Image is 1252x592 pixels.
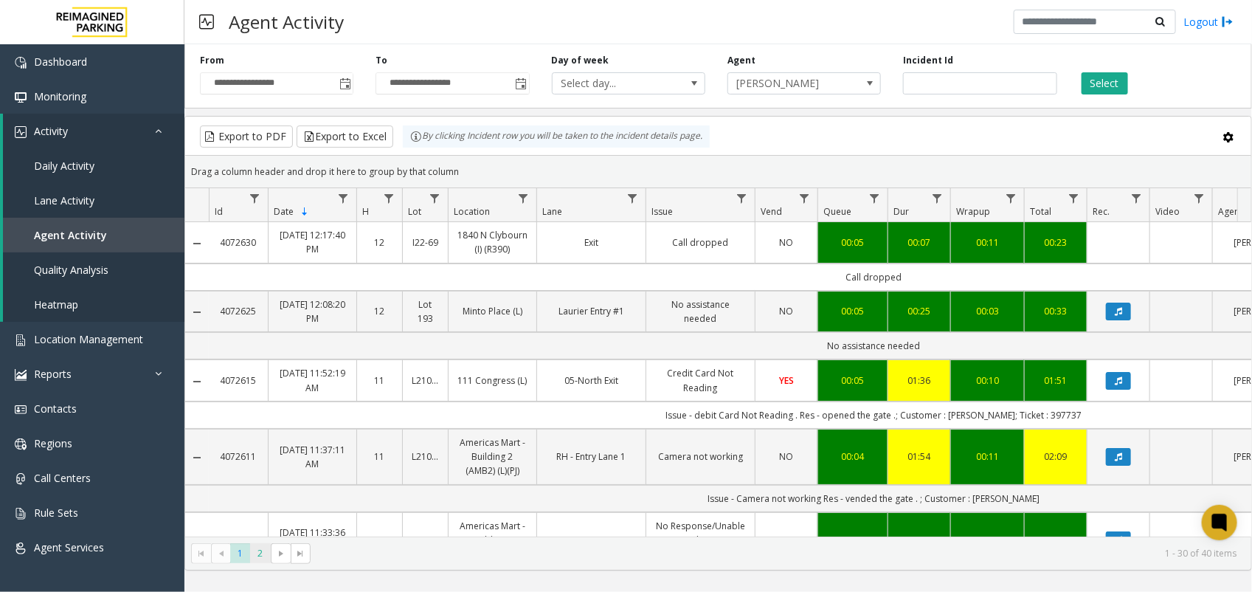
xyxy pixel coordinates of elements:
[956,205,990,218] span: Wrapup
[903,54,953,67] label: Incident Id
[15,473,27,485] img: 'icon'
[1064,188,1084,208] a: Total Filter Menu
[960,235,1015,249] a: 00:11
[294,548,306,560] span: Go to the last page
[277,228,347,256] a: [DATE] 12:17:40 PM
[897,450,941,464] a: 01:54
[15,334,27,346] img: 'icon'
[366,235,393,249] a: 12
[827,374,879,388] div: 00:05
[412,235,439,249] a: I22-69
[960,450,1015,464] a: 00:11
[34,332,143,346] span: Location Management
[200,54,224,67] label: From
[546,304,637,318] a: Laurier Entry #1
[1034,450,1078,464] div: 02:09
[960,374,1015,388] a: 00:10
[34,124,68,138] span: Activity
[897,533,941,547] div: 00:19
[412,450,439,464] a: L21036801
[34,55,87,69] span: Dashboard
[34,506,78,520] span: Rule Sets
[34,471,91,485] span: Call Centers
[761,205,782,218] span: Vend
[275,548,287,560] span: Go to the next page
[779,374,794,387] span: YES
[34,228,107,242] span: Agent Activity
[780,450,794,463] span: NO
[457,374,528,388] a: 111 Congress (L)
[185,452,209,464] a: Collapse Details
[185,306,209,318] a: Collapse Details
[655,366,746,394] a: Credit Card Not Reading
[319,547,1237,560] kendo-pager-info: 1 - 30 of 40 items
[412,374,439,388] a: L21066000
[200,125,293,148] button: Export to PDF
[764,374,809,388] a: YES
[34,297,78,312] span: Heatmap
[15,404,27,416] img: 'icon'
[513,188,533,208] a: Location Filter Menu
[3,287,184,322] a: Heatmap
[336,73,353,94] span: Toggle popup
[827,235,879,249] a: 00:05
[623,188,643,208] a: Lane Filter Menu
[780,236,794,249] span: NO
[185,376,209,388] a: Collapse Details
[542,205,562,218] span: Lane
[412,533,439,547] a: L21036801
[271,543,291,564] span: Go to the next page
[780,305,794,317] span: NO
[454,205,490,218] span: Location
[1189,188,1209,208] a: Video Filter Menu
[893,205,909,218] span: Dur
[379,188,399,208] a: H Filter Menu
[546,374,637,388] a: 05-North Exit
[15,369,27,381] img: 'icon'
[277,366,347,394] a: [DATE] 11:52:19 AM
[897,304,941,318] a: 00:25
[185,188,1251,537] div: Data table
[297,125,393,148] button: Export to Excel
[277,443,347,471] a: [DATE] 11:37:11 AM
[897,374,941,388] div: 01:36
[1034,533,1078,547] a: 00:25
[34,540,104,554] span: Agent Services
[366,533,393,547] a: 11
[218,533,259,547] a: 4072605
[552,54,609,67] label: Day of week
[34,193,94,207] span: Lane Activity
[960,304,1015,318] a: 00:03
[215,205,223,218] span: Id
[897,235,941,249] a: 00:07
[1030,205,1051,218] span: Total
[764,235,809,249] a: NO
[553,73,674,94] span: Select day...
[277,297,347,326] a: [DATE] 12:08:20 PM
[546,450,637,464] a: RH - Entry Lane 1
[218,304,259,318] a: 4072625
[34,159,94,173] span: Daily Activity
[218,374,259,388] a: 4072615
[1034,304,1078,318] a: 00:33
[366,374,393,388] a: 11
[1034,235,1078,249] div: 00:23
[1082,72,1128,94] button: Select
[827,304,879,318] a: 00:05
[245,188,265,208] a: Id Filter Menu
[3,218,184,252] a: Agent Activity
[795,188,815,208] a: Vend Filter Menu
[15,126,27,138] img: 'icon'
[412,297,439,326] a: Lot 193
[34,89,86,103] span: Monitoring
[15,543,27,554] img: 'icon'
[827,450,879,464] a: 00:04
[927,188,947,208] a: Dur Filter Menu
[513,73,529,94] span: Toggle popup
[185,238,209,249] a: Collapse Details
